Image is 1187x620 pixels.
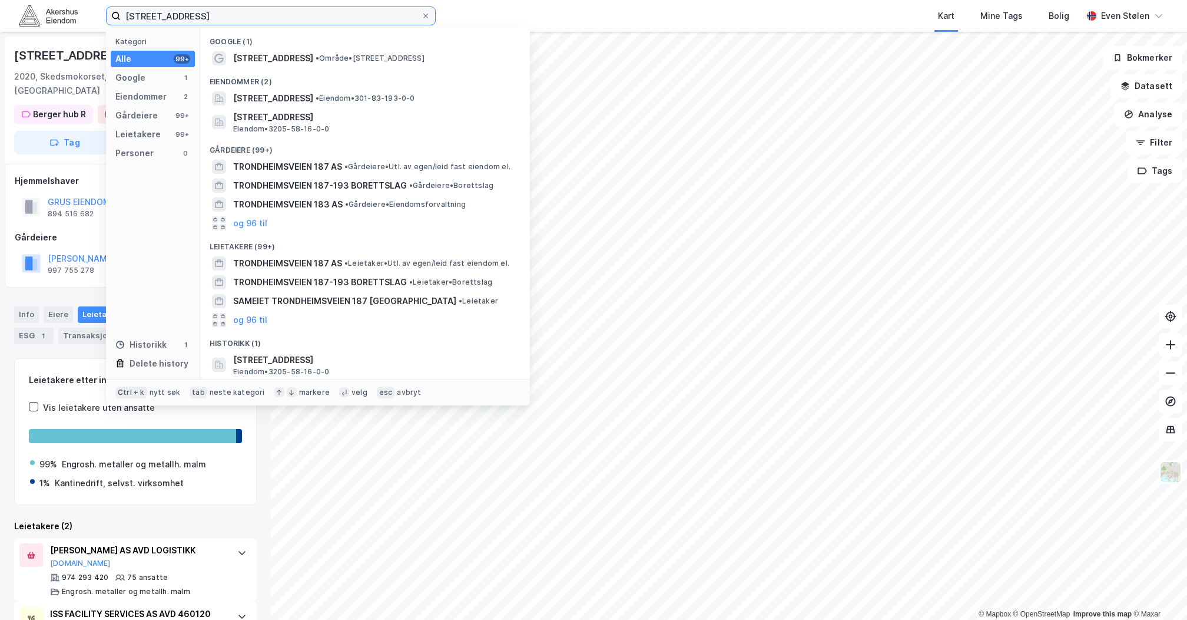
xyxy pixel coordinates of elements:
[14,46,130,65] div: [STREET_ADDRESS]
[1101,9,1149,23] div: Even Stølen
[200,329,530,351] div: Historikk (1)
[200,68,530,89] div: Eiendommer (2)
[78,306,143,323] div: Leietakere
[115,387,147,398] div: Ctrl + k
[938,9,954,23] div: Kart
[29,373,242,387] div: Leietakere etter industri
[150,388,181,397] div: nytt søk
[1049,9,1069,23] div: Bolig
[127,573,168,582] div: 75 ansatte
[233,91,313,105] span: [STREET_ADDRESS]
[1159,461,1182,483] img: Z
[1103,46,1182,70] button: Bokmerker
[1110,74,1182,98] button: Datasett
[233,275,407,289] span: TRONDHEIMSVEIEN 187-193 BORETTSLAG
[233,51,313,65] span: [STREET_ADDRESS]
[44,306,73,323] div: Eiere
[190,387,207,398] div: tab
[409,181,493,190] span: Gårdeiere • Borettslag
[233,294,456,308] span: SAMEIET TRONDHEIMSVEIEN 187 [GEOGRAPHIC_DATA]
[344,259,348,268] span: •
[130,357,188,371] div: Delete history
[980,9,1023,23] div: Mine Tags
[200,136,530,157] div: Gårdeiere (99+)
[14,70,190,98] div: 2020, Skedsmokorset, [GEOGRAPHIC_DATA]
[1073,610,1132,618] a: Improve this map
[459,296,498,306] span: Leietaker
[316,54,425,63] span: Område • [STREET_ADDRESS]
[316,54,319,62] span: •
[14,131,115,154] button: Tag
[115,90,167,104] div: Eiendommer
[62,457,206,471] div: Engrosh. metaller og metallh. malm
[233,256,342,271] span: TRONDHEIMSVEIEN 187 AS
[1114,103,1182,126] button: Analyse
[344,162,348,171] span: •
[115,127,161,141] div: Leietakere
[115,52,131,66] div: Alle
[409,278,492,287] span: Leietaker • Borettslag
[316,94,319,103] span: •
[233,367,329,377] span: Eiendom • 3205-58-16-0-0
[115,338,167,352] div: Historikk
[14,306,39,323] div: Info
[409,278,413,286] span: •
[200,233,530,254] div: Leietakere (99+)
[14,519,257,533] div: Leietakere (2)
[397,388,421,397] div: avbryt
[174,111,190,120] div: 99+
[1128,563,1187,620] div: Kontrollprogram for chat
[345,200,466,209] span: Gårdeiere • Eiendomsforvaltning
[233,160,342,174] span: TRONDHEIMSVEIEN 187 AS
[344,162,510,172] span: Gårdeiere • Utl. av egen/leid fast eiendom el.
[62,573,108,582] div: 974 293 420
[62,587,190,596] div: Engrosh. metaller og metallh. malm
[181,92,190,101] div: 2
[19,5,78,26] img: akershus-eiendom-logo.9091f326c980b4bce74ccdd9f866810c.svg
[14,328,54,344] div: ESG
[33,107,86,121] div: Berger hub R
[352,388,367,397] div: velg
[233,124,329,134] span: Eiendom • 3205-58-16-0-0
[233,179,407,193] span: TRONDHEIMSVEIEN 187-193 BORETTSLAG
[316,94,415,103] span: Eiendom • 301-83-193-0-0
[233,313,267,327] button: og 96 til
[174,54,190,64] div: 99+
[200,28,530,49] div: Google (1)
[345,200,349,209] span: •
[233,197,343,212] span: TRONDHEIMSVEIEN 183 AS
[43,401,155,415] div: Vis leietakere uten ansatte
[121,7,421,25] input: Søk på adresse, matrikkel, gårdeiere, leietakere eller personer
[39,476,50,490] div: 1%
[377,387,395,398] div: esc
[115,37,195,46] div: Kategori
[115,108,158,123] div: Gårdeiere
[344,259,509,268] span: Leietaker • Utl. av egen/leid fast eiendom el.
[181,149,190,158] div: 0
[1128,159,1182,183] button: Tags
[115,71,145,85] div: Google
[233,216,267,230] button: og 96 til
[115,146,154,160] div: Personer
[48,209,94,219] div: 894 516 682
[1013,610,1070,618] a: OpenStreetMap
[409,181,413,190] span: •
[15,174,256,188] div: Hjemmelshaver
[15,230,256,245] div: Gårdeiere
[1126,131,1182,154] button: Filter
[58,328,139,344] div: Transaksjoner
[39,457,57,471] div: 99%
[181,340,190,349] div: 1
[210,388,265,397] div: neste kategori
[37,330,49,342] div: 1
[1128,563,1187,620] iframe: Chat Widget
[50,559,111,568] button: [DOMAIN_NAME]
[459,296,462,305] span: •
[233,353,516,367] span: [STREET_ADDRESS]
[979,610,1011,618] a: Mapbox
[50,543,226,558] div: [PERSON_NAME] AS AVD LOGISTIKK
[174,130,190,139] div: 99+
[181,73,190,83] div: 1
[299,388,330,397] div: markere
[55,476,184,490] div: Kantinedrift, selvst. virksomhet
